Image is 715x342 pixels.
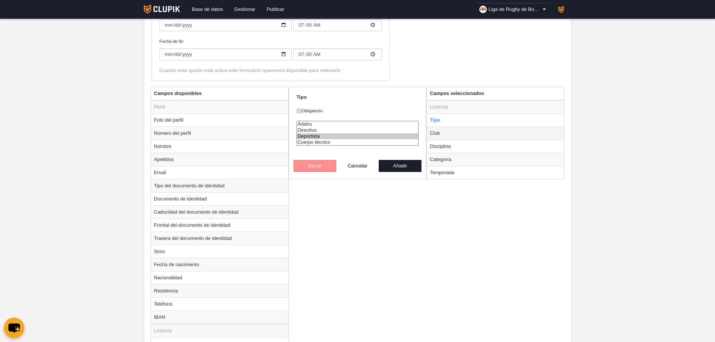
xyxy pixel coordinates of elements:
[151,179,288,192] td: Tipo del documento de identidad
[336,160,379,172] button: Cancelar
[151,284,288,297] td: Residencia
[294,48,382,60] input: Fecha de fin
[427,113,564,127] td: Tipo
[160,19,292,31] input: Fecha de inicio
[427,100,564,114] td: Licencia
[144,5,180,14] img: Clupik
[427,153,564,166] td: Categoría
[151,297,288,310] td: Teléfono
[151,258,288,271] td: Fecha de nacimiento
[297,139,418,145] option: Cuerpo técnico
[151,218,288,232] td: Frontal del documento de identidad
[489,6,541,13] span: Liga de Rugby de Bogotá
[151,245,288,258] td: Sexo
[160,48,292,60] input: Fecha de fin
[297,108,301,113] input: Obligatorio
[160,67,382,74] div: Cuando esta opción está activa este formulario aparecerá disponible para rellenarlo
[379,160,421,172] button: Añadir
[151,127,288,140] td: Número del perfil
[151,192,288,205] td: Documento de identidad
[151,205,288,218] td: Caducidad del documento de identidad
[151,113,288,127] td: Foto del perfil
[160,9,382,31] label: Fecha de inicio
[297,133,418,139] option: Deportista
[151,100,288,114] td: Perfil
[556,5,566,14] img: PaK018JKw3ps.30x30.jpg
[297,127,418,133] option: Directivo
[151,310,288,324] td: IBAN
[151,140,288,153] td: Nombre
[151,232,288,245] td: Trasera del documento de identidad
[297,121,418,127] option: Árbitro
[297,94,307,100] strong: Tipo
[297,107,419,114] label: Obligatorio
[427,87,564,100] th: Campos seleccionados
[151,153,288,166] td: Apellidos
[294,19,382,31] input: Fecha de inicio
[427,166,564,179] td: Temporada
[427,127,564,140] td: Club
[151,271,288,284] td: Nacionalidad
[4,318,24,338] button: chat-button
[151,87,288,100] th: Campos disponibles
[479,6,487,13] img: OaVO6CiHoa28.30x30.jpg
[151,324,288,337] td: Licencia
[160,38,382,60] label: Fecha de fin
[427,140,564,153] td: Disciplina
[476,3,551,16] a: Liga de Rugby de Bogotá
[151,166,288,179] td: Email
